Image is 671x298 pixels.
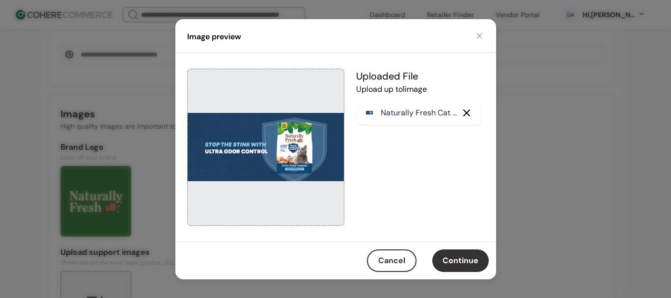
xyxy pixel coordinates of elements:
h5: Uploaded File [356,69,482,83]
h4: Image preview [187,31,241,43]
button: Cancel [367,249,417,272]
p: Upload up to 1 image [356,83,482,95]
p: Naturally Fresh Cat Litter cover_452ebe_.png [381,107,458,119]
button: Continue [432,249,489,272]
